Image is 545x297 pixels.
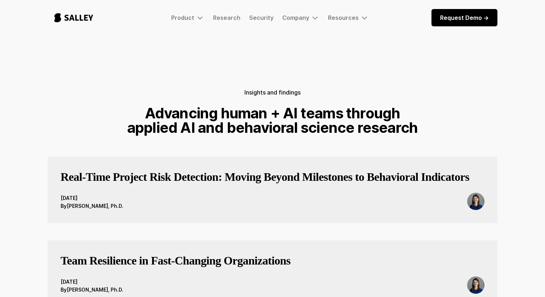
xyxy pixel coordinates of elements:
[61,286,67,294] div: By
[61,170,469,184] h3: Real-Time Project Risk Detection: Moving Beyond Milestones to Behavioral Indicators
[328,14,359,21] div: Resources
[61,170,469,193] a: Real-Time Project Risk Detection: Moving Beyond Milestones to Behavioral Indicators
[61,278,123,286] div: [DATE]
[431,9,497,26] a: Request Demo ->
[249,14,274,21] a: Security
[171,14,194,21] div: Product
[61,194,123,202] div: [DATE]
[61,253,291,276] a: Team Resilience in Fast‑Changing Organizations
[282,14,309,21] div: Company
[244,87,301,97] h5: Insights and findings
[282,13,319,22] div: Company
[61,253,291,268] h3: Team Resilience in Fast‑Changing Organizations
[171,13,204,22] div: Product
[67,286,123,294] div: [PERSON_NAME], Ph.D.
[61,202,67,210] div: By
[328,13,369,22] div: Resources
[213,14,240,21] a: Research
[67,202,123,210] div: [PERSON_NAME], Ph.D.
[48,6,100,30] a: home
[124,106,421,135] h1: Advancing human + AI teams through applied AI and behavioral science research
